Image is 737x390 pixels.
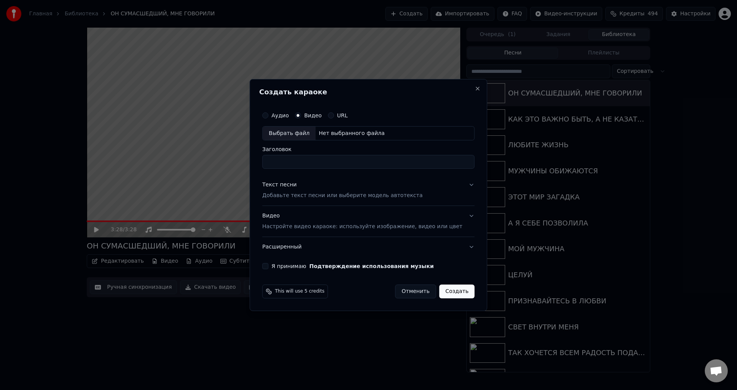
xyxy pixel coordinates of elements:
div: Выбрать файл [263,127,316,140]
label: Я принимаю [271,263,434,269]
button: Отменить [395,285,436,298]
label: Аудио [271,113,289,118]
span: This will use 5 credits [275,288,324,295]
p: Добавьте текст песни или выберите модель автотекста [262,192,423,200]
h2: Создать караоке [259,89,478,95]
button: Текст песниДобавьте текст песни или выберите модель автотекста [262,175,474,206]
label: URL [337,113,348,118]
label: Заголовок [262,147,474,152]
button: ВидеоНастройте видео караоке: используйте изображение, видео или цвет [262,206,474,237]
button: Я принимаю [309,263,434,269]
div: Текст песни [262,181,297,189]
p: Настройте видео караоке: используйте изображение, видео или цвет [262,223,462,230]
button: Расширенный [262,237,474,257]
div: Нет выбранного файла [316,130,388,137]
label: Видео [304,113,322,118]
div: Видео [262,212,462,231]
button: Создать [439,285,474,298]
